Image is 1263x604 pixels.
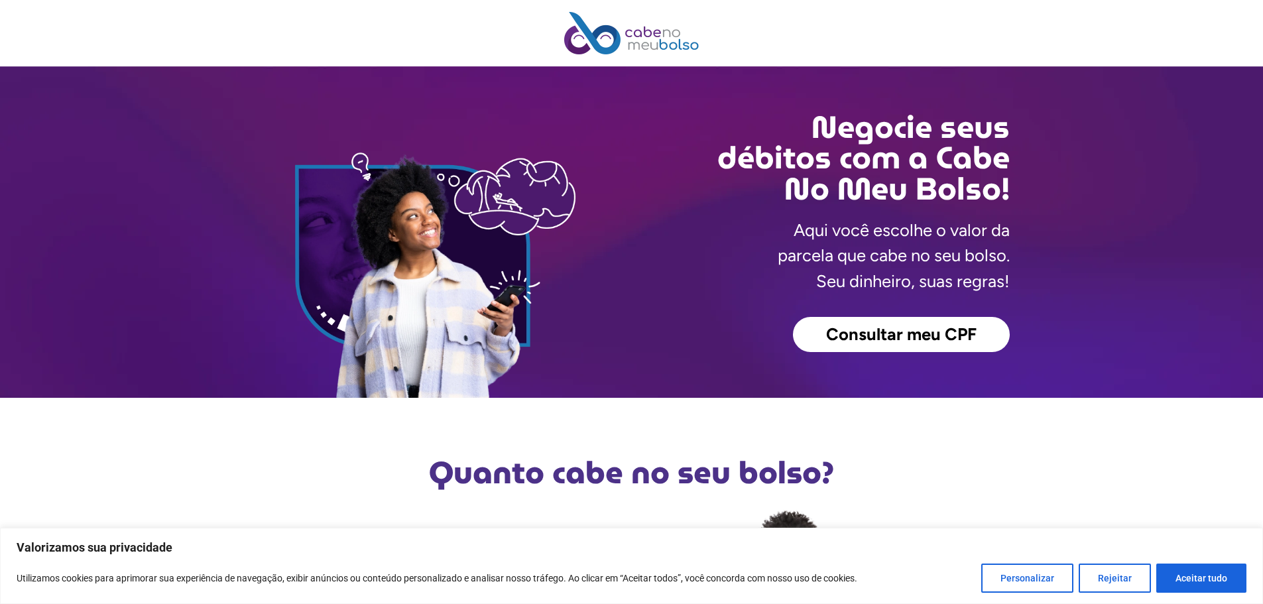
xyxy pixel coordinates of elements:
p: Utilizamos cookies para aprimorar sua experiência de navegação, exibir anúncios ou conteúdo perso... [17,570,857,586]
img: Cabe no Meu Bolso [564,12,699,54]
p: Valorizamos sua privacidade [17,540,1246,556]
span: Consultar meu CPF [826,326,977,343]
h2: Quanto cabe no seu bolso? [254,457,1010,488]
p: Aqui você escolhe o valor da parcela que cabe no seu bolso. Seu dinheiro, suas regras! [778,217,1010,294]
button: Rejeitar [1079,564,1151,593]
h2: Negocie seus débitos com a Cabe No Meu Bolso! [632,112,1010,204]
a: Consultar meu CPF [793,317,1010,353]
button: Aceitar tudo [1156,564,1246,593]
button: Personalizar [981,564,1073,593]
